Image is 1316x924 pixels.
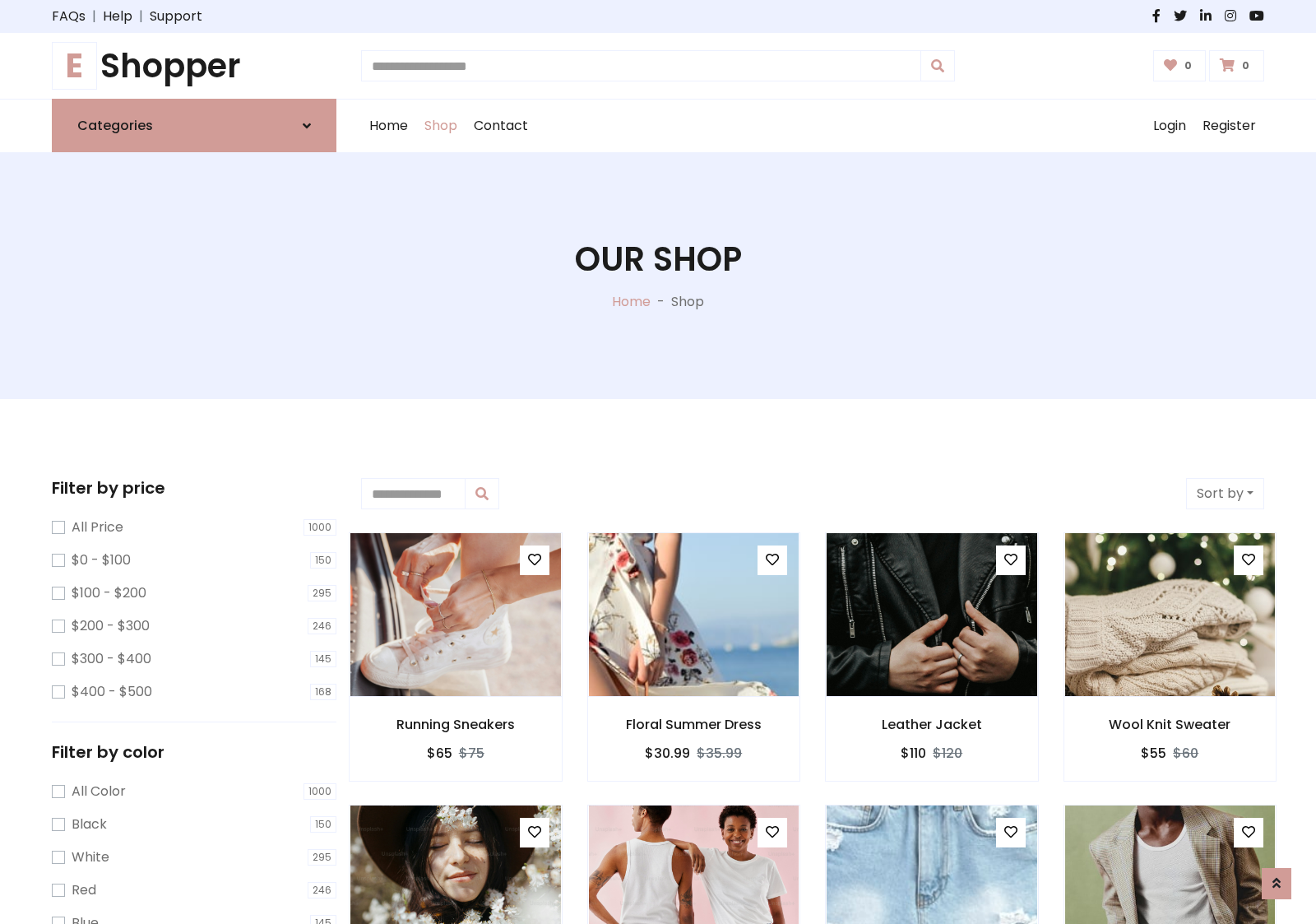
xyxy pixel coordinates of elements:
del: $75 [459,744,484,763]
p: Shop [671,292,704,312]
label: All Color [72,782,126,801]
span: 0 [1180,58,1196,73]
span: 168 [310,684,336,700]
a: 0 [1209,50,1264,81]
h6: Floral Summer Dress [588,717,800,732]
span: E [52,42,97,90]
label: All Price [72,518,123,537]
span: 246 [308,882,336,898]
del: $120 [933,744,962,763]
h6: Wool Knit Sweater [1064,717,1277,732]
h1: Shopper [52,46,336,86]
label: $200 - $300 [72,616,150,636]
a: Help [103,7,132,26]
label: $100 - $200 [72,583,146,603]
a: Home [612,292,651,311]
h5: Filter by price [52,478,336,498]
h6: $30.99 [645,745,690,761]
h6: $110 [901,745,926,761]
span: 0 [1238,58,1253,73]
a: 0 [1153,50,1207,81]
a: Login [1145,100,1194,152]
span: 246 [308,618,336,634]
a: EShopper [52,46,336,86]
span: | [86,7,103,26]
h5: Filter by color [52,742,336,762]
a: Shop [416,100,466,152]
h6: Running Sneakers [350,717,562,732]
p: - [651,292,671,312]
span: 150 [310,816,336,833]
label: White [72,847,109,867]
h1: Our Shop [575,239,742,279]
label: Black [72,815,107,834]
h6: Leather Jacket [826,717,1038,732]
span: | [132,7,150,26]
span: 145 [310,651,336,667]
a: Contact [466,100,536,152]
a: Register [1194,100,1264,152]
a: Categories [52,99,336,152]
h6: $55 [1141,745,1166,761]
label: $0 - $100 [72,550,131,570]
span: 1000 [304,519,336,536]
label: $400 - $500 [72,682,152,702]
span: 295 [308,585,336,601]
a: Support [150,7,202,26]
span: 1000 [304,783,336,800]
label: $300 - $400 [72,649,151,669]
del: $35.99 [697,744,742,763]
del: $60 [1173,744,1198,763]
a: Home [361,100,416,152]
span: 295 [308,849,336,866]
h6: $65 [427,745,452,761]
span: 150 [310,552,336,569]
h6: Categories [77,118,153,133]
button: Sort by [1186,478,1264,509]
label: Red [72,880,96,900]
a: FAQs [52,7,86,26]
